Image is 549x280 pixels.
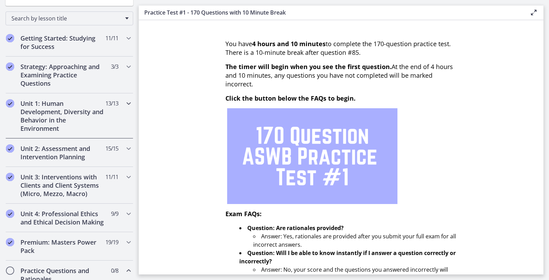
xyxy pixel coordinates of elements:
li: Answer: Yes, rationales are provided after you submit your full exam for all incorrect answers. [253,232,457,249]
span: Exam FAQs: [225,210,261,218]
i: Completed [6,173,14,181]
strong: Question: Will I be able to know instantly if I answer a question correctly or incorrectly? [239,249,456,265]
h2: Getting Started: Studying for Success [20,34,105,51]
i: Completed [6,62,14,71]
span: Search by lesson title [11,15,122,22]
h2: Unit 3: Interventions with Clients and Client Systems (Micro, Mezzo, Macro) [20,173,105,198]
span: 3 / 3 [111,62,118,71]
span: 11 / 11 [105,34,118,42]
h2: Unit 1: Human Development, Diversity and Behavior in the Environment [20,99,105,133]
span: 13 / 13 [105,99,118,108]
span: The timer will begin when you see the first question. [225,62,392,71]
i: Completed [6,99,14,108]
span: 11 / 11 [105,173,118,181]
span: 15 / 15 [105,144,118,153]
span: Click the button below the FAQs to begin. [225,94,355,102]
i: Completed [6,210,14,218]
i: Completed [6,34,14,42]
img: 1.png [227,108,397,204]
span: 9 / 9 [111,210,118,218]
h2: Unit 4: Professional Ethics and Ethical Decision Making [20,210,105,226]
span: You have to complete the 170-question practice test. There is a 10-minute break after question #85. [225,40,451,57]
div: Search by lesson title [6,11,133,25]
span: 19 / 19 [105,238,118,246]
strong: Question: Are rationales provided? [247,224,344,232]
h2: Premium: Masters Power Pack [20,238,105,255]
strong: 4 hours and 10 minutes [252,40,326,48]
i: Completed [6,144,14,153]
span: 0 / 8 [111,266,118,275]
h3: Practice Test #1 - 170 Questions with 10 Minute Break [144,8,518,17]
i: Completed [6,238,14,246]
h2: Strategy: Approaching and Examining Practice Questions [20,62,105,87]
span: At the end of 4 hours and 10 minutes, any questions you have not completed will be marked incorrect. [225,62,453,88]
h2: Unit 2: Assessment and Intervention Planning [20,144,105,161]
